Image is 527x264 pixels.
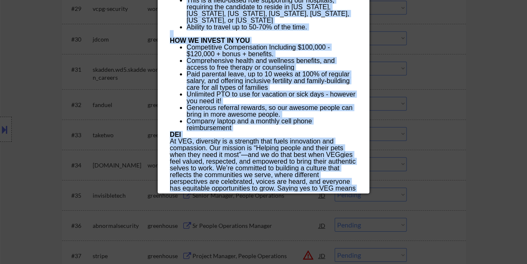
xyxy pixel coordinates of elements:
[170,37,250,44] strong: HOW WE INVEST IN YOU
[187,44,357,58] li: Competitive Compensation Including $100,000 - $120,000 + bonus + benefits.
[187,58,357,71] li: Comprehensive health and wellness benefits, and access to free therapy or counseling
[187,118,357,131] li: Company laptop and a monthly cell phone reimbursement
[187,24,357,31] li: Ability to travel up to 50-70% of the time.
[170,131,181,138] strong: DEI
[187,105,357,118] li: Generous referral rewards, so our awesome people can bring in more awesome people.
[170,131,357,205] p: At VEG, diversity is a strength that fuels innovation and compassion. Our mission is “Helping peo...
[187,91,357,105] li: Unlimited PTO to use for vacation or sick days - however you need it!
[187,71,357,91] li: Paid parental leave, up to 10 weeks at 100% of regular salary, and offering inclusive fertility a...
